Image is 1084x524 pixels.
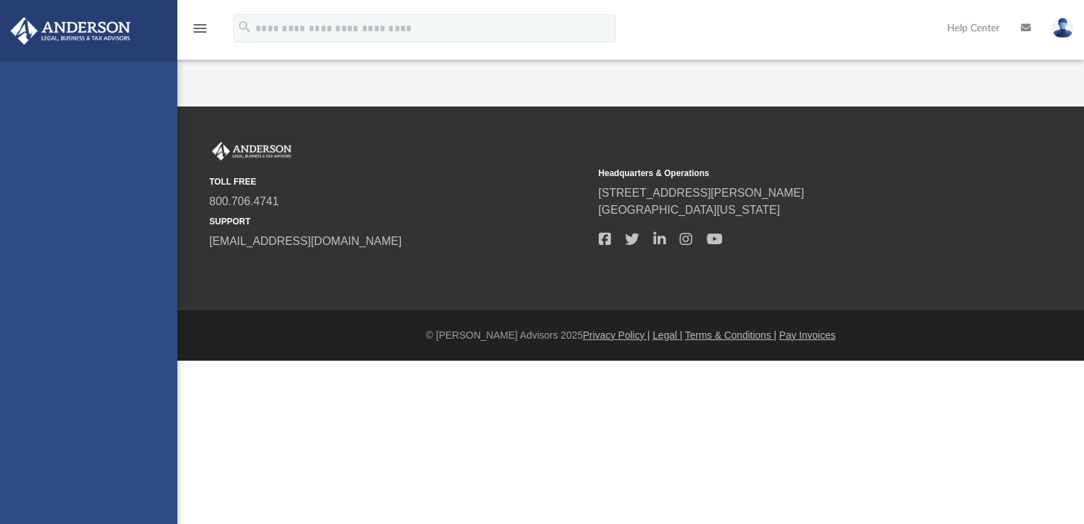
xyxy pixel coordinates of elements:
[209,142,294,160] img: Anderson Advisors Platinum Portal
[209,195,279,207] a: 800.706.4741
[192,27,209,37] a: menu
[653,329,682,341] a: Legal |
[209,175,589,188] small: TOLL FREE
[583,329,651,341] a: Privacy Policy |
[599,167,978,180] small: Headquarters & Operations
[192,20,209,37] i: menu
[685,329,777,341] a: Terms & Conditions |
[599,204,780,216] a: [GEOGRAPHIC_DATA][US_STATE]
[599,187,804,199] a: [STREET_ADDRESS][PERSON_NAME]
[237,19,253,35] i: search
[6,17,135,45] img: Anderson Advisors Platinum Portal
[177,328,1084,343] div: © [PERSON_NAME] Advisors 2025
[1052,18,1073,38] img: User Pic
[209,215,589,228] small: SUPPORT
[209,235,402,247] a: [EMAIL_ADDRESS][DOMAIN_NAME]
[779,329,835,341] a: Pay Invoices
